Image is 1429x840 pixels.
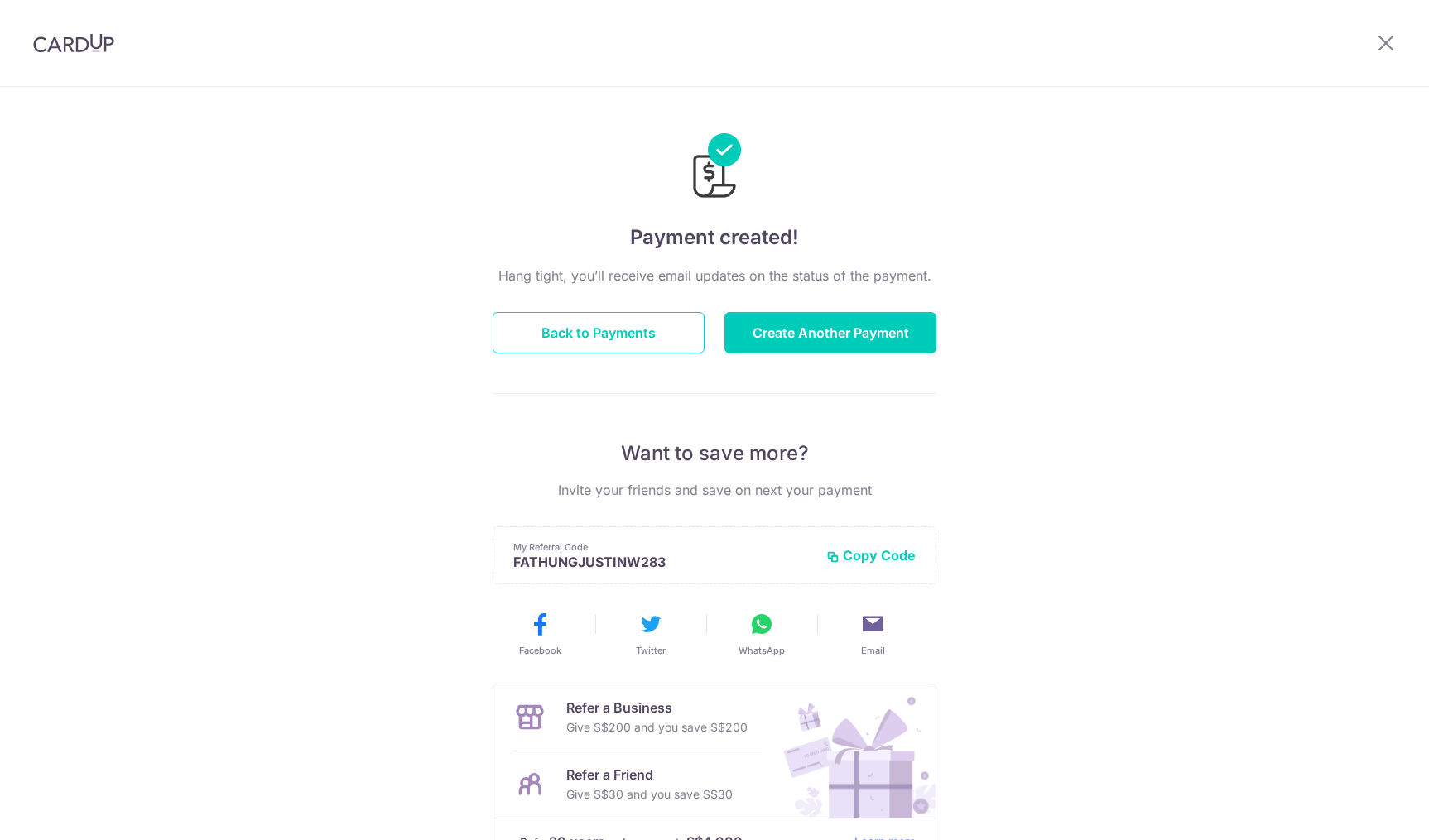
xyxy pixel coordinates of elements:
[724,312,936,353] button: Create Another Payment
[602,611,700,657] button: Twitter
[493,480,936,500] p: Invite your friends and save on next your payment
[493,312,705,353] button: Back to Payments
[513,554,813,570] p: FATHUNGJUSTINW283
[636,644,666,657] span: Twitter
[768,684,936,818] img: Refer
[33,33,114,53] img: CardUp
[493,440,936,467] p: Want to save more?
[826,547,916,564] button: Copy Code
[513,540,813,554] p: My Referral Code
[566,785,733,804] p: Give S$30 and you save S$30
[824,611,921,657] button: Email
[491,611,589,657] button: Facebook
[739,644,785,657] span: WhatsApp
[519,644,561,657] span: Facebook
[566,765,733,785] p: Refer a Friend
[713,611,811,657] button: WhatsApp
[861,644,885,657] span: Email
[566,698,748,718] p: Refer a Business
[566,718,748,737] p: Give S$200 and you save S$200
[493,223,936,252] h4: Payment created!
[688,133,741,203] img: Payments
[493,266,936,286] p: Hang tight, you’ll receive email updates on the status of the payment.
